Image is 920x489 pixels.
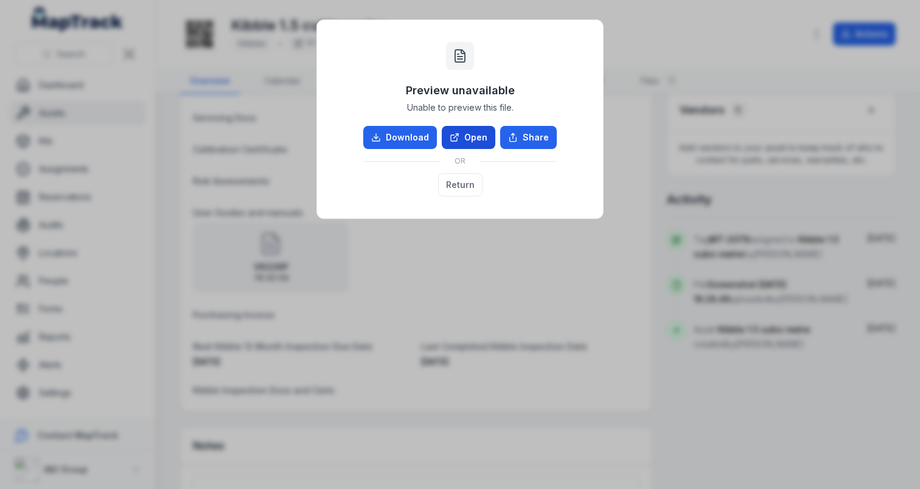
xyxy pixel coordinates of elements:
h3: Preview unavailable [406,82,515,99]
button: Return [438,173,483,196]
button: Share [500,126,557,149]
div: OR [363,149,557,173]
a: Open [442,126,495,149]
span: Unable to preview this file. [407,102,514,114]
a: Download [363,126,437,149]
